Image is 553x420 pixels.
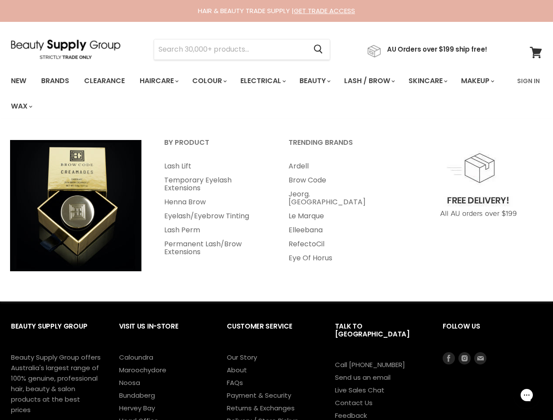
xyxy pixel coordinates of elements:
[338,72,400,90] a: Lash / Brow
[278,159,400,265] ul: Main menu
[454,72,500,90] a: Makeup
[335,385,384,395] a: Live Sales Chat
[278,223,400,237] a: Elleebana
[227,378,243,387] a: FAQs
[335,373,391,382] a: Send us an email
[133,72,184,90] a: Haircare
[278,173,400,187] a: Brow Code
[153,209,276,223] a: Eyelash/Eyebrow Tinting
[443,315,542,352] h2: Follow us
[11,352,102,415] p: Beauty Supply Group offers Australia's largest range of 100% genuine, professional hair, beauty &...
[153,237,276,259] a: Permanent Lash/Brow Extensions
[227,315,317,352] h2: Customer Service
[153,223,276,237] a: Lash Perm
[4,72,33,90] a: New
[227,353,257,362] a: Our Story
[278,237,400,251] a: RefectoCil
[234,72,291,90] a: Electrical
[278,209,400,223] a: Le Marque
[119,378,140,387] a: Noosa
[153,159,276,173] a: Lash Lift
[509,379,544,411] iframe: Gorgias live chat messenger
[186,72,232,90] a: Colour
[227,403,295,413] a: Returns & Exchanges
[294,6,355,15] a: GET TRADE ACCESS
[119,315,210,352] h2: Visit Us In-Store
[153,173,276,195] a: Temporary Eyelash Extensions
[278,159,400,173] a: Ardell
[278,187,400,209] a: Jeorg. [GEOGRAPHIC_DATA]
[335,398,373,407] a: Contact Us
[77,72,131,90] a: Clearance
[153,195,276,209] a: Henna Brow
[278,251,400,265] a: Eye Of Horus
[35,72,76,90] a: Brands
[278,136,400,157] a: Trending Brands
[402,72,453,90] a: Skincare
[119,403,155,413] a: Hervey Bay
[154,39,306,59] input: Search
[119,365,166,374] a: Maroochydore
[119,353,153,362] a: Caloundra
[293,72,336,90] a: Beauty
[153,136,276,157] a: By Product
[335,411,367,420] a: Feedback
[335,315,426,360] h2: Talk to [GEOGRAPHIC_DATA]
[306,39,330,59] button: Search
[119,391,155,400] a: Bundaberg
[512,72,545,90] a: Sign In
[227,391,291,400] a: Payment & Security
[154,39,330,60] form: Product
[4,97,38,115] a: Wax
[335,360,405,369] a: Call [PHONE_NUMBER]
[227,365,247,374] a: About
[4,68,512,119] ul: Main menu
[11,315,102,352] h2: Beauty Supply Group
[153,159,276,259] ul: Main menu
